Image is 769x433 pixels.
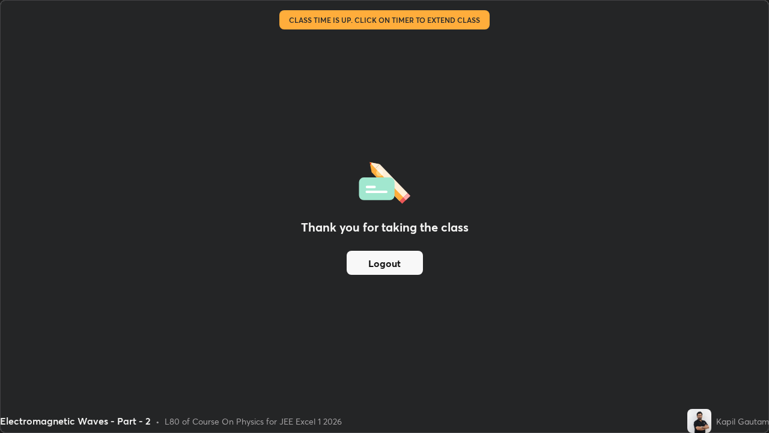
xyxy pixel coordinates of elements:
img: offlineFeedback.1438e8b3.svg [359,158,410,204]
button: Logout [347,251,423,275]
div: L80 of Course On Physics for JEE Excel 1 2026 [165,415,342,428]
div: Kapil Gautam [716,415,769,428]
img: 00bbc326558d46f9aaf65f1f5dcb6be8.jpg [687,409,711,433]
div: • [156,415,160,428]
h2: Thank you for taking the class [301,218,469,236]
